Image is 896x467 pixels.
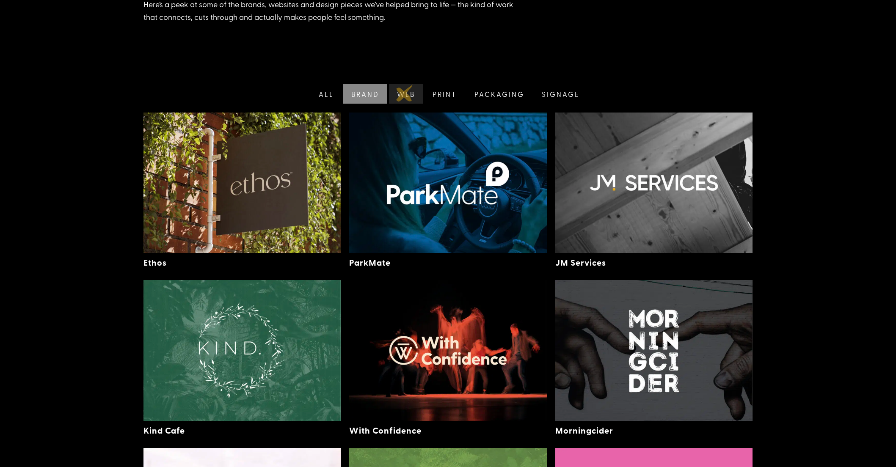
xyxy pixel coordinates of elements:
[309,84,342,104] a: All
[349,113,547,253] img: ParkMate
[532,84,587,104] a: Signage
[555,113,753,253] img: JM Services
[423,84,465,104] a: Print
[555,424,613,436] a: Morningcider
[143,256,167,268] a: Ethos
[555,280,753,420] img: Morningcider
[464,84,532,104] a: Packaging
[143,113,341,253] img: Ethos
[349,280,547,420] img: With Confidence
[387,84,423,104] a: Web
[555,256,606,268] a: JM Services
[143,280,341,420] img: Kind Cafe
[143,424,185,436] a: Kind Cafe
[349,424,422,436] a: With Confidence
[342,84,387,104] a: Brand
[349,256,391,268] a: ParkMate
